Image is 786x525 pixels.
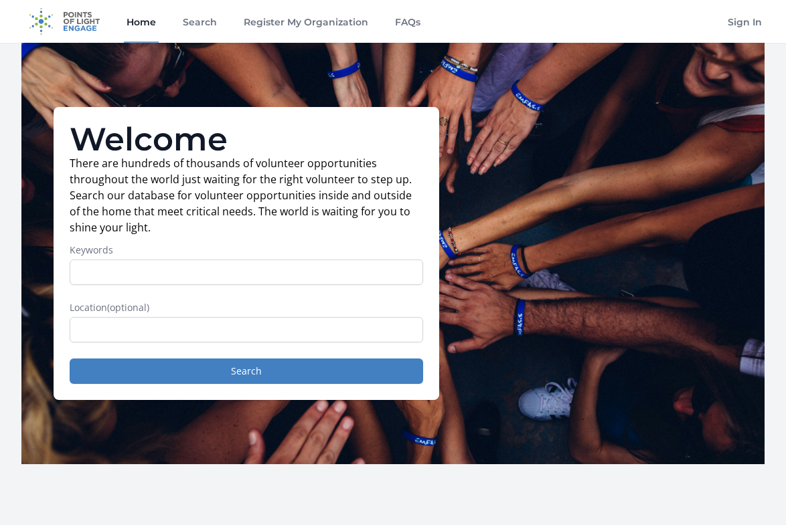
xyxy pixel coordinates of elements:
[70,358,423,384] button: Search
[70,123,423,155] h1: Welcome
[70,301,423,314] label: Location
[70,243,423,257] label: Keywords
[70,155,423,235] p: There are hundreds of thousands of volunteer opportunities throughout the world just waiting for ...
[107,301,149,314] span: (optional)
